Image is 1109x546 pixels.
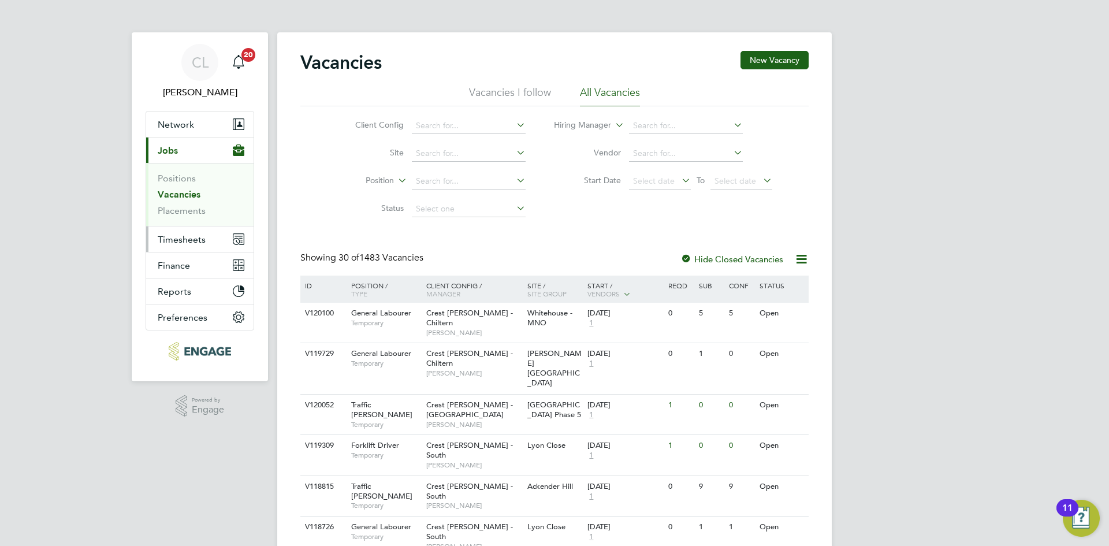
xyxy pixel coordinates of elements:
span: Temporary [351,359,420,368]
span: Network [158,119,194,130]
li: Vacancies I follow [469,86,551,106]
div: 9 [696,476,726,497]
nav: Main navigation [132,32,268,381]
div: Open [757,435,807,456]
span: Reports [158,286,191,297]
a: Powered byEngage [176,395,225,417]
span: 1 [587,492,595,502]
button: Reports [146,278,254,304]
span: 30 of [338,252,359,263]
span: Traffic [PERSON_NAME] [351,400,412,419]
button: Network [146,112,254,137]
div: [DATE] [587,400,663,410]
span: Site Group [527,289,567,298]
div: Open [757,476,807,497]
input: Search for... [629,146,743,162]
span: Preferences [158,312,207,323]
div: 0 [726,395,756,416]
div: V118726 [302,517,343,538]
span: Powered by [192,395,224,405]
span: [PERSON_NAME] [426,501,522,510]
div: 5 [726,303,756,324]
span: Vendors [587,289,620,298]
div: 0 [665,303,695,324]
label: Start Date [554,175,621,185]
span: Jobs [158,145,178,156]
div: [DATE] [587,482,663,492]
span: [PERSON_NAME][GEOGRAPHIC_DATA] [527,348,582,388]
span: Temporary [351,532,420,541]
div: Reqd [665,276,695,295]
span: 20 [241,48,255,62]
div: Open [757,303,807,324]
input: Select one [412,201,526,217]
span: Lyon Close [527,522,565,532]
span: CL [192,55,209,70]
a: 20 [227,44,250,81]
a: CL[PERSON_NAME] [146,44,254,99]
div: Start / [585,276,665,304]
div: Jobs [146,163,254,226]
div: Client Config / [423,276,524,303]
span: 1483 Vacancies [338,252,423,263]
div: Sub [696,276,726,295]
div: V119729 [302,343,343,365]
input: Search for... [412,173,526,190]
div: Open [757,517,807,538]
label: Hiring Manager [545,120,611,131]
div: V120052 [302,395,343,416]
div: 1 [665,395,695,416]
span: Temporary [351,318,420,328]
span: Select date [714,176,756,186]
div: 9 [726,476,756,497]
a: Positions [158,173,196,184]
span: To [693,173,708,188]
div: 0 [665,343,695,365]
span: Temporary [351,451,420,460]
label: Status [337,203,404,213]
span: [PERSON_NAME] [426,420,522,429]
span: Crest [PERSON_NAME] - South [426,522,513,541]
div: ID [302,276,343,295]
div: V118815 [302,476,343,497]
div: 1 [665,435,695,456]
a: Vacancies [158,189,200,200]
div: 0 [665,476,695,497]
span: Temporary [351,420,420,429]
div: Showing [300,252,426,264]
button: Timesheets [146,226,254,252]
input: Search for... [412,118,526,134]
div: 1 [696,517,726,538]
span: Select date [633,176,675,186]
div: Site / [524,276,585,303]
span: Finance [158,260,190,271]
div: 0 [726,435,756,456]
button: Finance [146,252,254,278]
span: Crest [PERSON_NAME] - South [426,481,513,501]
span: Crest [PERSON_NAME] - Chiltern [426,348,513,368]
label: Hide Closed Vacancies [680,254,783,265]
span: [PERSON_NAME] [426,328,522,337]
span: 1 [587,410,595,420]
div: V119309 [302,435,343,456]
div: Status [757,276,807,295]
img: protechltd-logo-retina.png [169,342,230,361]
span: [PERSON_NAME] [426,460,522,470]
span: [PERSON_NAME] [426,369,522,378]
div: 0 [726,343,756,365]
div: 5 [696,303,726,324]
span: Temporary [351,501,420,510]
span: Manager [426,289,460,298]
li: All Vacancies [580,86,640,106]
button: Jobs [146,138,254,163]
span: 1 [587,451,595,460]
div: 1 [696,343,726,365]
span: Lyon Close [527,440,565,450]
div: [DATE] [587,441,663,451]
label: Client Config [337,120,404,130]
button: Open Resource Center, 11 new notifications [1063,500,1100,537]
span: General Labourer [351,348,411,358]
button: New Vacancy [740,51,809,69]
label: Vendor [554,147,621,158]
span: Timesheets [158,234,206,245]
